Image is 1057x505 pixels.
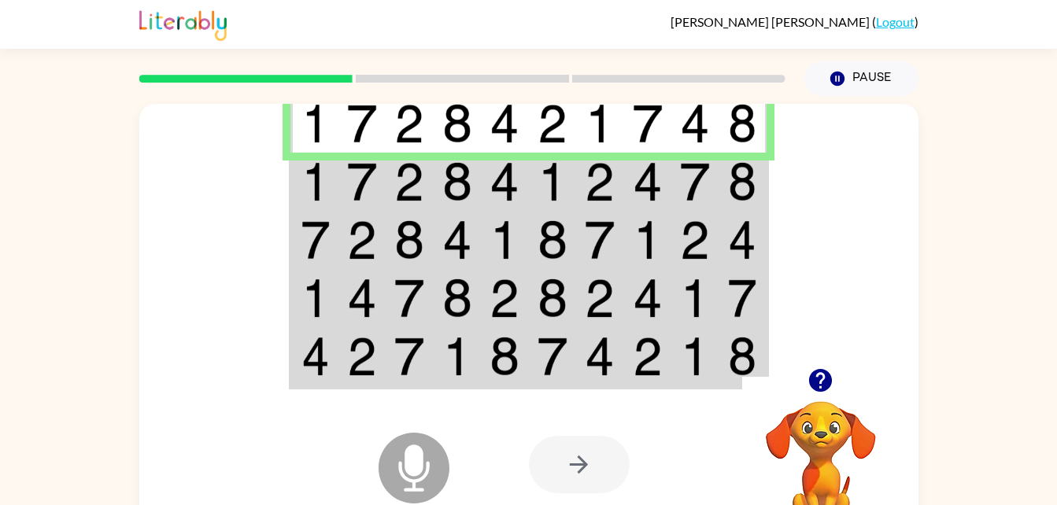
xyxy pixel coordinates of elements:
[301,337,330,376] img: 4
[490,220,519,260] img: 1
[585,162,615,201] img: 2
[490,162,519,201] img: 4
[301,162,330,201] img: 1
[301,220,330,260] img: 7
[538,337,567,376] img: 7
[442,162,472,201] img: 8
[442,337,472,376] img: 1
[585,104,615,143] img: 1
[394,162,424,201] img: 2
[538,278,567,318] img: 8
[585,220,615,260] img: 7
[680,104,710,143] img: 4
[633,162,663,201] img: 4
[347,220,377,260] img: 2
[633,337,663,376] img: 2
[804,61,918,97] button: Pause
[585,337,615,376] img: 4
[394,104,424,143] img: 2
[301,278,330,318] img: 1
[728,278,756,318] img: 7
[490,278,519,318] img: 2
[347,162,377,201] img: 7
[347,337,377,376] img: 2
[585,278,615,318] img: 2
[347,104,377,143] img: 7
[538,104,567,143] img: 2
[633,220,663,260] img: 1
[680,162,710,201] img: 7
[728,337,756,376] img: 8
[442,104,472,143] img: 8
[728,162,756,201] img: 8
[394,278,424,318] img: 7
[538,162,567,201] img: 1
[633,278,663,318] img: 4
[680,220,710,260] img: 2
[728,220,756,260] img: 4
[671,14,872,29] span: [PERSON_NAME] [PERSON_NAME]
[139,6,227,41] img: Literably
[538,220,567,260] img: 8
[671,14,918,29] div: ( )
[876,14,915,29] a: Logout
[490,337,519,376] img: 8
[633,104,663,143] img: 7
[442,220,472,260] img: 4
[490,104,519,143] img: 4
[728,104,756,143] img: 8
[301,104,330,143] img: 1
[442,278,472,318] img: 8
[347,278,377,318] img: 4
[680,278,710,318] img: 1
[680,337,710,376] img: 1
[394,220,424,260] img: 8
[394,337,424,376] img: 7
